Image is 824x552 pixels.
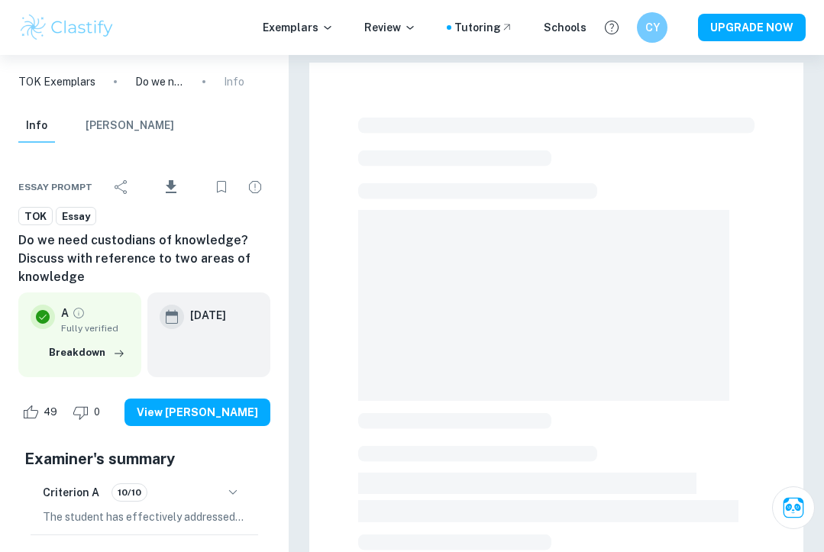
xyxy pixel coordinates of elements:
button: Info [18,109,55,143]
p: A [61,305,69,321]
button: CY [637,12,667,43]
span: Fully verified [61,321,129,335]
div: Share [106,172,137,202]
a: Grade fully verified [72,306,86,320]
p: The student has effectively addressed the chosen title "Do we need custodians of knowledge? Discu... [43,508,246,525]
h6: Criterion A [43,484,99,501]
div: Like [18,400,66,424]
span: 49 [35,405,66,420]
span: 0 [86,405,108,420]
button: Ask Clai [772,486,815,529]
span: Essay [57,209,95,224]
a: Tutoring [454,19,513,36]
h5: Examiner's summary [24,447,264,470]
img: Clastify logo [18,12,115,43]
span: Essay prompt [18,180,92,194]
p: Do we need custodians of knowledge? Discuss with reference to two areas of knowledge [135,73,184,90]
div: Download [140,167,203,207]
a: Essay [56,207,96,226]
a: TOK Exemplars [18,73,95,90]
p: Exemplars [263,19,334,36]
h6: CY [644,19,661,36]
span: 10/10 [112,486,147,499]
button: View [PERSON_NAME] [124,399,270,426]
a: Schools [544,19,586,36]
p: Info [224,73,244,90]
h6: [DATE] [190,307,226,324]
h6: Do we need custodians of knowledge? Discuss with reference to two areas of knowledge [18,231,270,286]
div: Report issue [240,172,270,202]
a: TOK [18,207,53,226]
span: TOK [19,209,52,224]
div: Dislike [69,400,108,424]
button: Help and Feedback [599,15,625,40]
button: [PERSON_NAME] [86,109,174,143]
button: UPGRADE NOW [698,14,806,41]
p: Review [364,19,416,36]
div: Bookmark [206,172,237,202]
button: Breakdown [45,341,129,364]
